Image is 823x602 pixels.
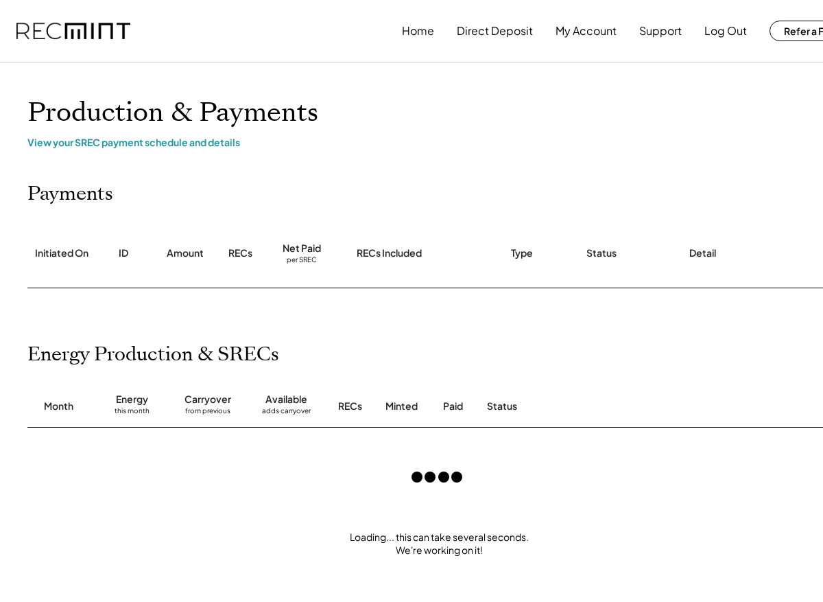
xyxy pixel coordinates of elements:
[35,246,88,260] div: Initiated On
[27,183,113,206] h2: Payments
[262,406,311,420] div: adds carryover
[586,246,617,260] div: Status
[402,17,434,45] button: Home
[185,406,230,420] div: from previous
[443,400,463,413] div: Paid
[184,393,231,406] div: Carryover
[116,393,148,406] div: Energy
[265,393,307,406] div: Available
[115,406,150,420] div: this month
[283,242,321,255] div: Net Paid
[704,17,747,45] button: Log Out
[511,246,533,260] div: Type
[556,17,617,45] button: My Account
[639,17,682,45] button: Support
[228,246,252,260] div: RECs
[119,246,128,260] div: ID
[44,400,73,413] div: Month
[457,17,533,45] button: Direct Deposit
[385,400,418,413] div: Minted
[487,400,720,413] div: Status
[338,400,362,413] div: RECs
[27,343,279,367] h2: Energy Production & SRECs
[357,246,422,260] div: RECs Included
[16,23,130,40] img: recmint-logotype%403x.png
[689,246,716,260] div: Detail
[287,255,317,266] div: per SREC
[167,246,204,260] div: Amount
